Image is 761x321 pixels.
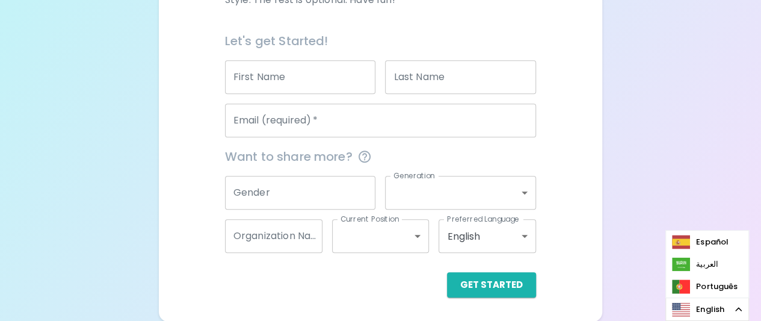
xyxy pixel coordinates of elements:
[225,31,536,51] h6: Let's get Started!
[447,272,536,298] button: Get Started
[666,298,748,320] a: English
[439,219,536,253] div: English
[666,275,747,298] a: Português
[393,170,435,181] label: Generation
[665,230,749,298] ul: Language list
[447,214,519,224] label: Preferred Language
[340,214,399,224] label: Current Position
[666,231,738,253] a: Español
[666,253,727,275] a: العربية‏
[357,149,372,164] svg: This information is completely confidential and only used for aggregated appreciation studies at ...
[665,298,749,321] aside: Language selected: English
[225,147,536,166] span: Want to share more?
[665,298,749,321] div: Language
